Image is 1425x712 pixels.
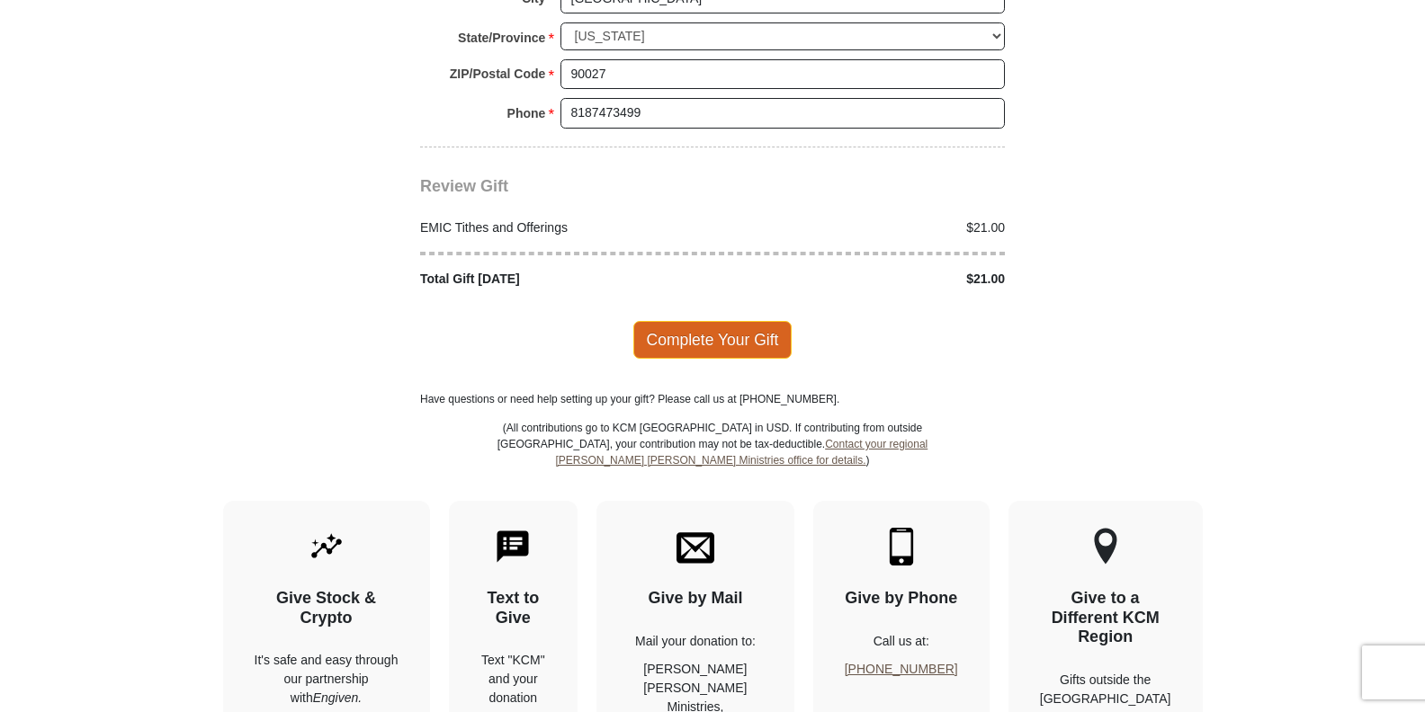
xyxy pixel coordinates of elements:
[450,61,546,86] strong: ZIP/Postal Code
[494,528,532,565] img: text-to-give.svg
[1040,589,1171,647] h4: Give to a Different KCM Region
[845,589,958,609] h4: Give by Phone
[628,632,763,651] p: Mail your donation to:
[308,528,345,565] img: give-by-stock.svg
[555,438,928,467] a: Contact your regional [PERSON_NAME] [PERSON_NAME] Ministries office for details.
[712,218,1015,237] div: $21.00
[845,632,958,651] p: Call us at:
[633,321,793,359] span: Complete Your Gift
[677,528,714,565] img: envelope.svg
[420,177,508,195] span: Review Gift
[628,589,763,609] h4: Give by Mail
[480,589,547,627] h4: Text to Give
[313,690,362,705] i: Engiven.
[712,270,1015,289] div: $21.00
[1093,528,1118,565] img: other-region
[420,391,1005,407] p: Have questions or need help setting up your gift? Please call us at [PHONE_NUMBER].
[255,651,399,708] p: It's safe and easy through our partnership with
[411,218,713,237] div: EMIC Tithes and Offerings
[411,270,713,289] div: Total Gift [DATE]
[497,420,928,501] p: (All contributions go to KCM [GEOGRAPHIC_DATA] in USD. If contributing from outside [GEOGRAPHIC_D...
[883,528,920,565] img: mobile.svg
[507,101,546,126] strong: Phone
[255,589,399,627] h4: Give Stock & Crypto
[458,25,545,50] strong: State/Province
[845,662,958,676] a: [PHONE_NUMBER]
